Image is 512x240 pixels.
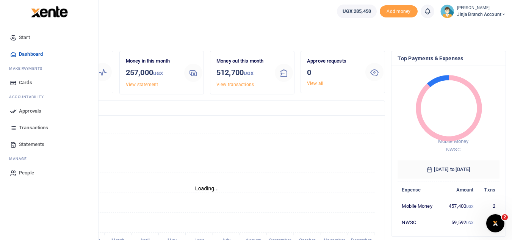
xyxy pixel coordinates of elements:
span: Dashboard [19,50,43,58]
text: Loading... [195,185,219,191]
span: Cards [19,79,32,86]
li: Wallet ballance [334,5,380,18]
img: logo-large [31,6,68,17]
td: NWSC [398,214,441,230]
span: Start [19,34,30,41]
td: 457,400 [441,198,478,214]
span: 2 [502,214,508,220]
img: profile-user [440,5,454,18]
h4: Hello [29,33,506,41]
td: Mobile Money [398,198,441,214]
span: countability [15,94,44,100]
a: People [6,165,92,181]
h3: 512,700 [216,67,269,79]
span: Jinja branch account [457,11,506,18]
small: UGX [466,221,473,225]
span: anage [13,156,27,162]
th: Txns [478,182,499,198]
th: Expense [398,182,441,198]
span: Transactions [19,124,48,132]
a: logo-small logo-large logo-large [30,8,68,14]
a: Start [6,29,92,46]
a: Add money [380,8,418,14]
span: Statements [19,141,44,148]
small: UGX [244,71,254,76]
small: UGX [153,71,163,76]
a: UGX 285,450 [337,5,377,18]
p: Approve requests [307,57,359,65]
h6: [DATE] to [DATE] [398,160,499,179]
td: 2 [478,198,499,214]
p: Money out this month [216,57,269,65]
h4: Top Payments & Expenses [398,54,499,63]
td: 59,592 [441,214,478,230]
p: Money in this month [126,57,178,65]
small: [PERSON_NAME] [457,5,506,11]
span: People [19,169,34,177]
a: View statement [126,82,158,87]
a: Transactions [6,119,92,136]
span: Add money [380,5,418,18]
a: Approvals [6,103,92,119]
a: View all [307,81,323,86]
li: Toup your wallet [380,5,418,18]
li: M [6,63,92,74]
span: NWSC [446,147,460,152]
span: Mobile Money [438,138,468,144]
li: M [6,153,92,165]
small: UGX [466,204,473,209]
li: Ac [6,91,92,103]
span: Approvals [19,107,41,115]
th: Amount [441,182,478,198]
a: Statements [6,136,92,153]
a: profile-user [PERSON_NAME] Jinja branch account [440,5,506,18]
td: 1 [478,214,499,230]
h3: 0 [307,67,359,78]
a: View transactions [216,82,254,87]
a: Cards [6,74,92,91]
h3: 257,000 [126,67,178,79]
a: Dashboard [6,46,92,63]
span: UGX 285,450 [343,8,371,15]
span: ake Payments [13,66,42,71]
h4: Transactions Overview [35,104,379,112]
iframe: Intercom live chat [486,214,504,232]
